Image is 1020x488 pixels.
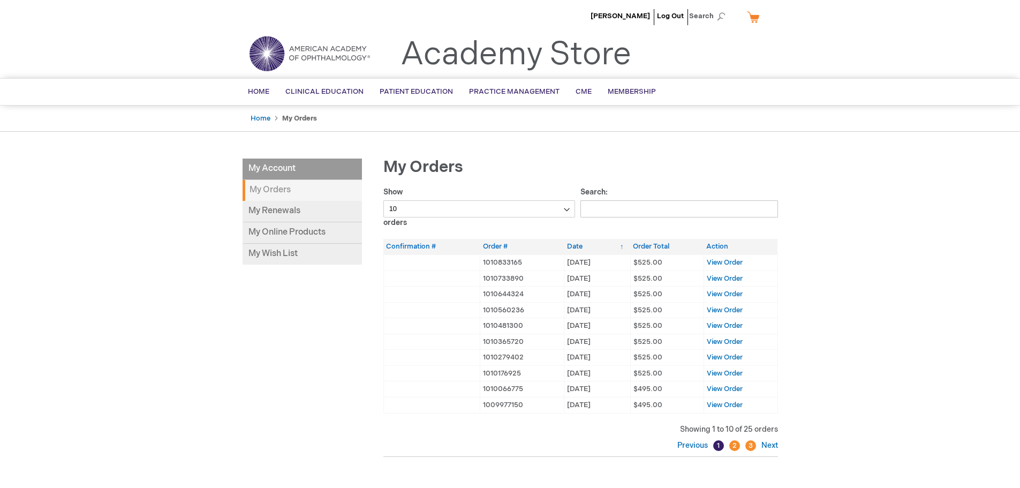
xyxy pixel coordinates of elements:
[564,254,631,271] td: [DATE]
[707,274,743,283] a: View Order
[630,239,704,254] th: Order Total: activate to sort column ascending
[564,381,631,397] td: [DATE]
[564,287,631,303] td: [DATE]
[580,187,778,213] label: Search:
[707,321,743,330] a: View Order
[480,287,564,303] td: 1010644324
[707,258,743,267] a: View Order
[633,258,662,267] span: $525.00
[469,87,560,96] span: Practice Management
[677,441,711,450] a: Previous
[707,306,743,314] a: View Order
[401,35,631,74] a: Academy Store
[564,350,631,366] td: [DATE]
[707,290,743,298] a: View Order
[657,12,684,20] a: Log Out
[564,318,631,334] td: [DATE]
[383,424,778,435] div: Showing 1 to 10 of 25 orders
[480,254,564,271] td: 1010833165
[689,5,730,27] span: Search
[383,157,463,177] span: My Orders
[759,441,778,450] a: Next
[480,239,564,254] th: Order #: activate to sort column ascending
[707,401,743,409] a: View Order
[480,334,564,350] td: 1010365720
[243,222,362,244] a: My Online Products
[713,440,724,451] a: 1
[383,200,576,217] select: Showorders
[576,87,592,96] span: CME
[633,321,662,330] span: $525.00
[564,239,631,254] th: Date: activate to sort column ascending
[243,201,362,222] a: My Renewals
[564,397,631,414] td: [DATE]
[608,87,656,96] span: Membership
[285,87,364,96] span: Clinical Education
[707,337,743,346] a: View Order
[704,239,777,254] th: Action: activate to sort column ascending
[564,271,631,287] td: [DATE]
[480,397,564,414] td: 1009977150
[729,440,740,451] a: 2
[243,244,362,265] a: My Wish List
[745,440,756,451] a: 3
[282,114,317,123] strong: My Orders
[707,369,743,378] a: View Order
[591,12,650,20] a: [PERSON_NAME]
[633,274,662,283] span: $525.00
[633,306,662,314] span: $525.00
[251,114,270,123] a: Home
[633,290,662,298] span: $525.00
[564,365,631,381] td: [DATE]
[580,200,778,217] input: Search:
[248,87,269,96] span: Home
[480,302,564,318] td: 1010560236
[564,302,631,318] td: [DATE]
[380,87,453,96] span: Patient Education
[480,271,564,287] td: 1010733890
[480,365,564,381] td: 1010176925
[564,334,631,350] td: [DATE]
[633,369,662,378] span: $525.00
[633,385,662,393] span: $495.00
[633,337,662,346] span: $525.00
[383,187,576,227] label: Show orders
[243,180,362,201] strong: My Orders
[633,401,662,409] span: $495.00
[480,381,564,397] td: 1010066775
[480,318,564,334] td: 1010481300
[707,385,743,393] a: View Order
[707,353,743,362] a: View Order
[383,239,480,254] th: Confirmation #: activate to sort column ascending
[633,353,662,362] span: $525.00
[480,350,564,366] td: 1010279402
